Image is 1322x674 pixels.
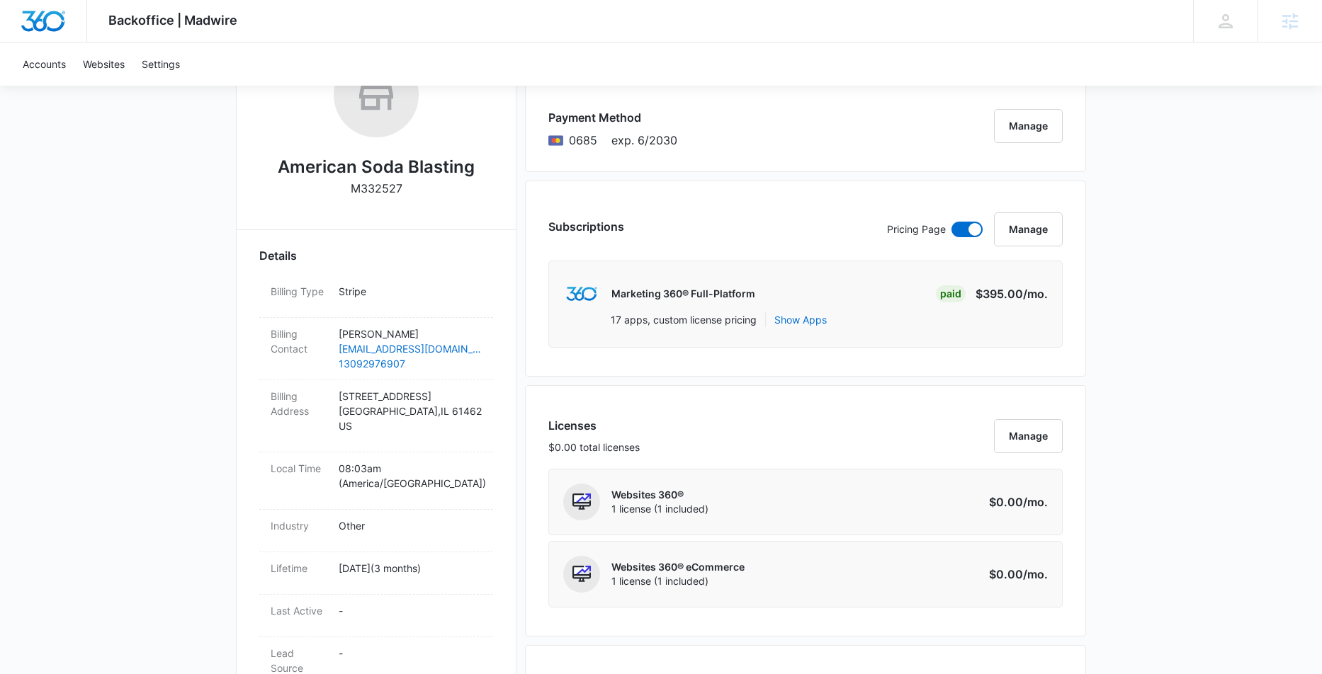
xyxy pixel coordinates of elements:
[569,132,597,149] span: Mastercard ending with
[351,180,402,197] p: M332527
[339,603,482,618] p: -
[259,595,493,637] div: Last Active-
[271,603,327,618] dt: Last Active
[887,222,946,237] p: Pricing Page
[611,574,745,588] span: 1 license (1 included)
[108,13,237,28] span: Backoffice | Madwire
[774,312,827,327] button: Show Apps
[23,37,34,48] img: website_grey.svg
[339,389,482,433] p: [STREET_ADDRESS] [GEOGRAPHIC_DATA] , IL 61462 US
[259,452,493,510] div: Local Time08:03am (America/[GEOGRAPHIC_DATA])
[936,285,966,302] div: Paid
[157,84,239,93] div: Keywords by Traffic
[548,440,640,455] p: $0.00 total licenses
[339,326,482,341] p: [PERSON_NAME]
[994,109,1063,143] button: Manage
[548,417,640,434] h3: Licenses
[259,275,493,318] div: Billing TypeStripe
[611,132,677,149] span: exp. 6/2030
[133,42,188,86] a: Settings
[141,82,152,93] img: tab_keywords_by_traffic_grey.svg
[339,284,482,299] p: Stripe
[259,510,493,552] div: IndustryOther
[339,561,482,576] p: [DATE] ( 3 months )
[1023,495,1048,509] span: /mo.
[611,560,745,574] p: Websites 360® eCommerce
[339,461,482,491] p: 08:03am ( America/[GEOGRAPHIC_DATA] )
[38,82,50,93] img: tab_domain_overview_orange.svg
[259,552,493,595] div: Lifetime[DATE](3 months)
[74,42,133,86] a: Websites
[994,419,1063,453] button: Manage
[271,326,327,356] dt: Billing Contact
[40,23,69,34] div: v 4.0.25
[271,284,327,299] dt: Billing Type
[611,502,708,516] span: 1 license (1 included)
[976,285,1048,302] p: $395.00
[981,566,1048,583] p: $0.00
[23,23,34,34] img: logo_orange.svg
[548,218,624,235] h3: Subscriptions
[548,109,677,126] h3: Payment Method
[271,461,327,476] dt: Local Time
[259,318,493,380] div: Billing Contact[PERSON_NAME][EMAIL_ADDRESS][DOMAIN_NAME]13092976907
[1023,287,1048,301] span: /mo.
[278,154,475,180] h2: American Soda Blasting
[611,488,708,502] p: Websites 360®
[566,287,597,302] img: marketing360Logo
[271,518,327,533] dt: Industry
[339,518,482,533] p: Other
[259,247,297,264] span: Details
[1023,567,1048,581] span: /mo.
[339,341,482,356] a: [EMAIL_ADDRESS][DOMAIN_NAME]
[611,312,757,327] p: 17 apps, custom license pricing
[271,389,327,418] dt: Billing Address
[37,37,156,48] div: Domain: [DOMAIN_NAME]
[259,380,493,452] div: Billing Address[STREET_ADDRESS][GEOGRAPHIC_DATA],IL 61462US
[981,493,1048,510] p: $0.00
[339,646,482,661] p: -
[339,356,482,371] a: 13092976907
[54,84,127,93] div: Domain Overview
[271,561,327,576] dt: Lifetime
[14,42,74,86] a: Accounts
[611,287,755,301] p: Marketing 360® Full-Platform
[994,212,1063,246] button: Manage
